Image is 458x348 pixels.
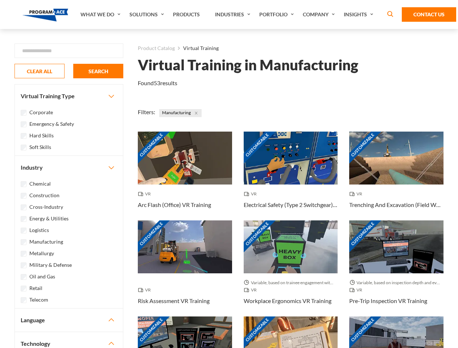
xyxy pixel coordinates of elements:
a: Customizable Thumbnail - Risk Assessment VR Training VR Risk Assessment VR Training [138,220,232,316]
span: Filters: [138,108,155,115]
label: Soft Skills [29,143,51,151]
a: Customizable Thumbnail - Arc Flash (Office) VR Training VR Arc Flash (Office) VR Training [138,132,232,220]
label: Telecom [29,296,48,304]
a: Customizable Thumbnail - Pre-Trip Inspection VR Training Variable, based on inspection depth and ... [349,220,443,316]
label: Logistics [29,226,49,234]
span: Variable, based on inspection depth and event interaction. [349,279,443,286]
span: VR [349,286,365,294]
span: Variable, based on trainee engagement with exercises. [244,279,338,286]
input: Chemical [21,181,26,187]
a: Product Catalog [138,43,175,53]
a: Contact Us [402,7,456,22]
label: Metallurgy [29,249,54,257]
input: Cross-Industry [21,204,26,210]
button: CLEAR ALL [15,64,65,78]
em: 53 [154,79,160,86]
input: Manufacturing [21,239,26,245]
label: Corporate [29,108,53,116]
span: VR [244,190,260,198]
input: Military & Defense [21,262,26,268]
button: Industry [15,156,123,179]
label: Hard Skills [29,132,54,140]
label: Military & Defense [29,261,72,269]
label: Energy & Utilities [29,215,69,223]
input: Retail [21,286,26,291]
span: VR [244,286,260,294]
button: Language [15,308,123,332]
input: Construction [21,193,26,199]
button: Virtual Training Type [15,84,123,108]
input: Soft Skills [21,145,26,150]
input: Telecom [21,297,26,303]
label: Construction [29,191,59,199]
label: Manufacturing [29,238,63,246]
span: Manufacturing [159,109,202,117]
nav: breadcrumb [138,43,443,53]
h3: Pre-Trip Inspection VR Training [349,297,427,305]
p: Found results [138,79,177,87]
label: Emergency & Safety [29,120,74,128]
input: Metallurgy [21,251,26,257]
h3: Trenching And Excavation (Field Work) VR Training [349,200,443,209]
label: Chemical [29,180,51,188]
h3: Workplace Ergonomics VR Training [244,297,331,305]
label: Oil and Gas [29,273,55,281]
h3: Electrical Safety (Type 2 Switchgear) VR Training [244,200,338,209]
h1: Virtual Training in Manufacturing [138,59,358,71]
h3: Risk Assessment VR Training [138,297,210,305]
h3: Arc Flash (Office) VR Training [138,200,211,209]
img: Program-Ace [22,9,69,21]
input: Corporate [21,110,26,116]
a: Customizable Thumbnail - Electrical Safety (Type 2 Switchgear) VR Training VR Electrical Safety (... [244,132,338,220]
input: Oil and Gas [21,274,26,280]
span: VR [349,190,365,198]
input: Hard Skills [21,133,26,139]
button: Close [192,109,200,117]
a: Customizable Thumbnail - Workplace Ergonomics VR Training Variable, based on trainee engagement w... [244,220,338,316]
input: Emergency & Safety [21,121,26,127]
span: VR [138,190,154,198]
input: Logistics [21,228,26,233]
a: Customizable Thumbnail - Trenching And Excavation (Field Work) VR Training VR Trenching And Excav... [349,132,443,220]
label: Retail [29,284,42,292]
label: Cross-Industry [29,203,63,211]
li: Virtual Training [175,43,219,53]
span: VR [138,286,154,294]
input: Energy & Utilities [21,216,26,222]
